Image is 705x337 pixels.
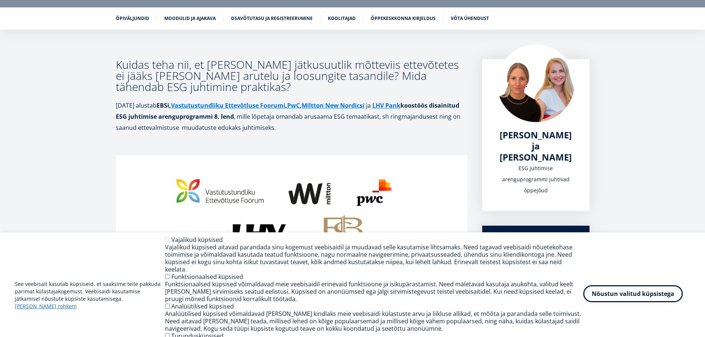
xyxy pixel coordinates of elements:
[165,243,583,273] div: Vajalikud küpsised aitavad parandada sinu kogemust veebisaidil ja muudavad selle kasutamise lihts...
[371,15,436,22] a: Õppekeskkonna kirjeldus
[15,303,77,310] a: [PERSON_NAME] rohkem
[497,163,575,196] div: ESG juhtimise arenguprogrammi juhtivad õppejõud
[157,101,366,109] strong: EBSi, , ,
[171,100,285,111] a: Vastutustundliku Ettevõtluse Foorumi
[302,100,365,111] a: Miltton New Nordicsi
[497,44,575,122] img: Kristiina Esop ja Merili Vares foto
[231,15,313,22] a: Osavõtutasu ja registreerumine
[15,280,165,310] p: See veebisait kasutab küpsiseid, et saaksime teile pakkuda parimat külastajakogemust. Veebisaidi ...
[500,129,572,163] span: [PERSON_NAME] ja [PERSON_NAME]
[171,236,223,244] label: Vajalikud küpsised
[116,100,467,133] p: [DATE] alustab ja , mille lõpetaja omandab arusaama ESG temaatikast, sh ringmajandusest ning on s...
[328,15,356,22] a: Koolitajad
[171,273,243,281] label: Funktsionaalsed küpsised
[451,15,489,22] a: Võta ühendust
[165,280,583,303] div: Funktsionaalsed küpsised võimaldavad meie veebisaidil erinevaid funktsioone ja isikupärastamist. ...
[164,15,216,22] a: Moodulid ja ajakava
[116,15,149,22] a: Õpiväljundid
[165,310,583,332] div: Analüütilised küpsised võimaldavad [PERSON_NAME] kindlaks meie veebisaidi külastuste arvu ja liik...
[171,302,234,310] label: Analüütilised küpsised
[116,59,467,92] h3: Kuidas teha nii, et [PERSON_NAME] jätkusuutlik mõtteviis ettevõtetes ei jääks [PERSON_NAME] arute...
[583,285,683,302] button: Nõustun valitud küpsistega
[497,129,575,163] a: [PERSON_NAME] ja [PERSON_NAME]
[372,100,400,111] a: LHV Pank
[287,100,300,111] a: PwC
